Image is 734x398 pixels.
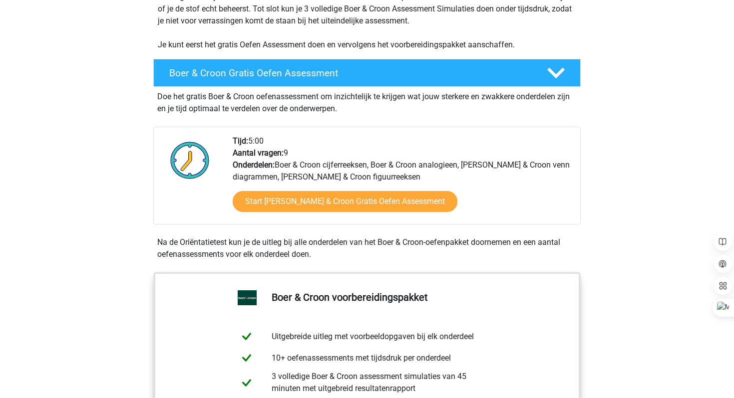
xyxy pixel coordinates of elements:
div: 5:00 9 Boer & Croon cijferreeksen, Boer & Croon analogieen, [PERSON_NAME] & Croon venn diagrammen... [225,135,580,224]
b: Aantal vragen: [233,148,284,158]
a: Boer & Croon Gratis Oefen Assessment [149,59,585,87]
div: Na de Oriëntatietest kun je de uitleg bij alle onderdelen van het Boer & Croon-oefenpakket doorne... [153,236,581,260]
b: Onderdelen: [233,160,275,170]
a: Start [PERSON_NAME] & Croon Gratis Oefen Assessment [233,191,457,212]
img: Klok [165,135,215,185]
h4: Boer & Croon Gratis Oefen Assessment [169,67,531,79]
div: Doe het gratis Boer & Croon oefenassessment om inzichtelijk te krijgen wat jouw sterkere en zwakk... [153,87,581,115]
b: Tijd: [233,136,248,146]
